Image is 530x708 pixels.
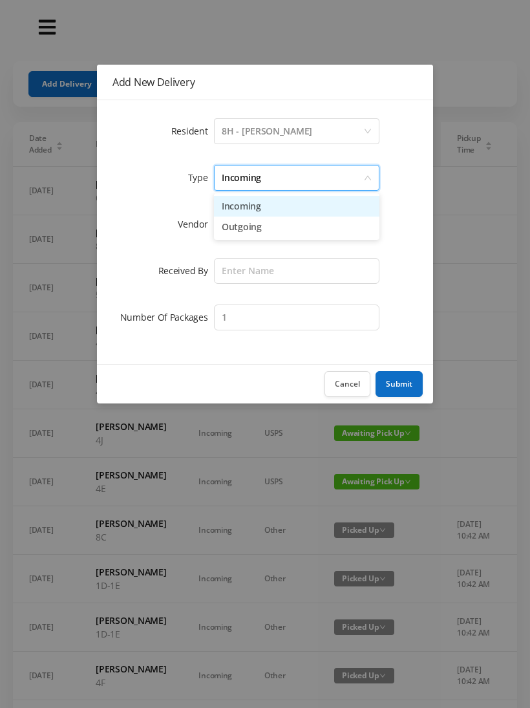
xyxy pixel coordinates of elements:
[188,171,215,184] label: Type
[171,125,215,137] label: Resident
[214,258,379,284] input: Enter Name
[222,166,261,190] div: Incoming
[120,311,215,323] label: Number Of Packages
[178,218,214,230] label: Vendor
[214,196,379,217] li: Incoming
[158,264,215,277] label: Received By
[364,174,372,183] i: icon: down
[364,127,372,136] i: icon: down
[376,371,423,397] button: Submit
[112,75,418,89] div: Add New Delivery
[324,371,370,397] button: Cancel
[222,119,312,144] div: 8H - Gloria Johnson
[112,116,418,333] form: Add New Delivery
[214,217,379,237] li: Outgoing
